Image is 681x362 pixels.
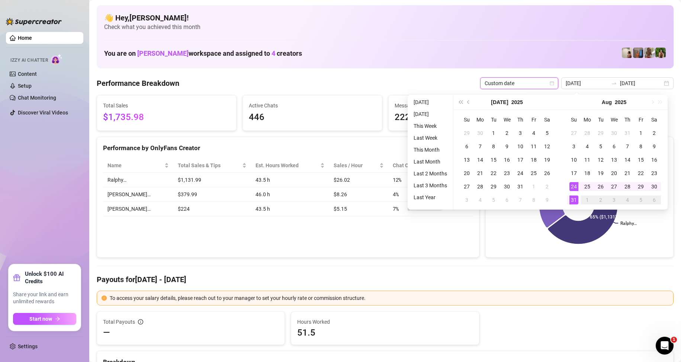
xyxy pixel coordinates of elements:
[491,95,508,110] button: Choose a month
[487,180,500,193] td: 2025-07-29
[173,187,251,202] td: $379.99
[569,155,578,164] div: 10
[456,95,465,110] button: Last year (Control + left)
[611,80,617,86] span: swap-right
[460,140,473,153] td: 2025-07-06
[97,78,179,88] h4: Performance Breakdown
[29,316,52,322] span: Start now
[650,169,659,178] div: 23
[473,180,487,193] td: 2025-07-28
[529,142,538,151] div: 11
[395,110,522,125] span: 2224
[583,195,592,204] div: 1
[594,113,607,126] th: Tu
[395,101,522,110] span: Messages Sent
[500,153,514,167] td: 2025-07-16
[487,167,500,180] td: 2025-07-22
[487,113,500,126] th: Tu
[650,142,659,151] div: 9
[621,140,634,153] td: 2025-08-07
[462,182,471,191] div: 27
[107,161,163,169] span: Name
[138,319,143,324] span: info-circle
[607,126,621,140] td: 2025-07-30
[540,180,554,193] td: 2025-08-02
[329,187,388,202] td: $8.26
[567,140,581,153] td: 2025-08-03
[567,180,581,193] td: 2025-08-24
[473,126,487,140] td: 2025-06-30
[18,35,32,41] a: Home
[621,113,634,126] th: Th
[648,193,661,207] td: 2025-09-06
[411,193,450,202] li: Last Year
[636,169,645,178] div: 22
[411,133,450,142] li: Last Week
[334,161,378,169] span: Sales / Hour
[500,126,514,140] td: 2025-07-02
[516,169,525,178] div: 24
[581,167,594,180] td: 2025-08-18
[610,129,619,138] div: 30
[644,48,655,58] img: Nathaniel
[611,80,617,86] span: to
[489,169,498,178] div: 22
[489,155,498,164] div: 15
[272,49,275,57] span: 4
[462,142,471,151] div: 6
[567,113,581,126] th: Su
[594,126,607,140] td: 2025-07-29
[567,153,581,167] td: 2025-08-10
[596,182,605,191] div: 26
[329,202,388,216] td: $5.15
[621,180,634,193] td: 2025-08-28
[110,294,669,302] div: To access your salary details, please reach out to your manager to set your hourly rate or commis...
[607,180,621,193] td: 2025-08-27
[514,180,527,193] td: 2025-07-31
[329,173,388,187] td: $26.02
[297,327,473,339] span: 51.5
[102,295,107,301] span: exclamation-circle
[514,140,527,153] td: 2025-07-10
[251,202,329,216] td: 43.5 h
[596,155,605,164] div: 12
[610,142,619,151] div: 6
[473,193,487,207] td: 2025-08-04
[249,101,376,110] span: Active Chats
[297,318,473,326] span: Hours Worked
[529,169,538,178] div: 25
[634,193,648,207] td: 2025-09-05
[622,48,632,58] img: Ralphy
[460,113,473,126] th: Su
[516,155,525,164] div: 17
[527,126,540,140] td: 2025-07-04
[636,129,645,138] div: 1
[527,140,540,153] td: 2025-07-11
[569,195,578,204] div: 31
[489,195,498,204] div: 5
[596,129,605,138] div: 29
[650,182,659,191] div: 30
[489,129,498,138] div: 1
[569,169,578,178] div: 17
[529,129,538,138] div: 4
[460,193,473,207] td: 2025-08-03
[529,182,538,191] div: 1
[596,195,605,204] div: 2
[489,142,498,151] div: 8
[540,193,554,207] td: 2025-08-09
[476,129,485,138] div: 30
[607,167,621,180] td: 2025-08-20
[104,13,666,23] h4: 👋 Hey, [PERSON_NAME] !
[256,161,319,169] div: Est. Hours Worked
[502,195,511,204] div: 6
[650,195,659,204] div: 6
[540,113,554,126] th: Sa
[411,122,450,130] li: This Week
[500,113,514,126] th: We
[610,182,619,191] div: 27
[393,205,405,213] span: 7 %
[514,167,527,180] td: 2025-07-24
[103,173,173,187] td: Ralphy…
[500,193,514,207] td: 2025-08-06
